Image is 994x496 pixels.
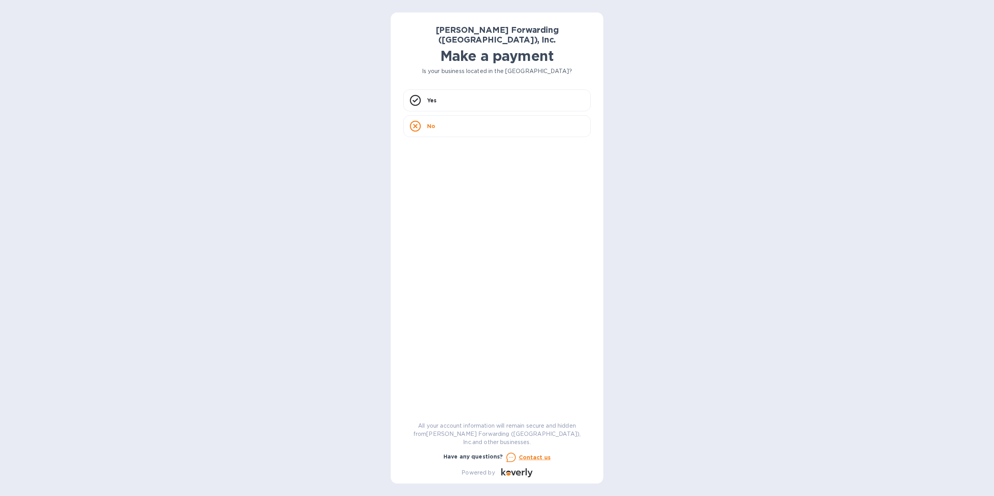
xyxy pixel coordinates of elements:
h1: Make a payment [403,48,591,64]
b: Have any questions? [443,453,503,460]
p: Powered by [461,469,495,477]
b: [PERSON_NAME] Forwarding ([GEOGRAPHIC_DATA]), Inc. [436,25,559,45]
p: All your account information will remain secure and hidden from [PERSON_NAME] Forwarding ([GEOGRA... [403,422,591,446]
p: Yes [427,96,436,104]
p: No [427,122,435,130]
p: Is your business located in the [GEOGRAPHIC_DATA]? [403,67,591,75]
u: Contact us [519,454,551,460]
